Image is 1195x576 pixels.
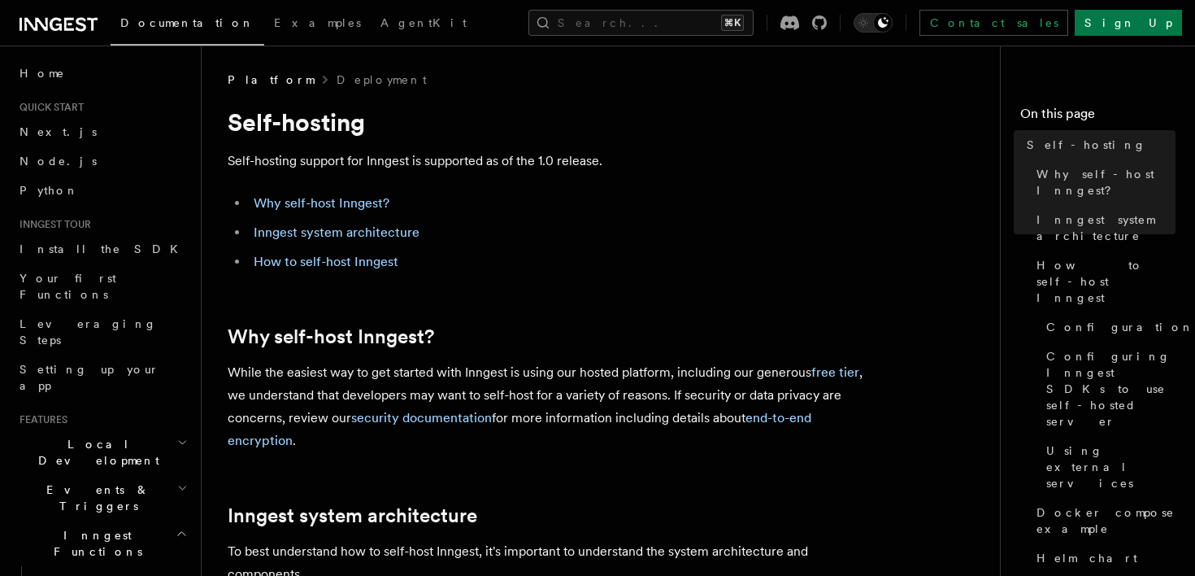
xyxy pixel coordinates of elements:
a: Why self-host Inngest? [254,195,389,211]
kbd: ⌘K [721,15,744,31]
a: Inngest system architecture [254,225,419,240]
span: Examples [274,16,361,29]
a: Sign Up [1075,10,1182,36]
a: Next.js [13,117,191,146]
a: Leveraging Steps [13,309,191,355]
span: Configuration [1046,319,1194,335]
a: Configuring Inngest SDKs to use self-hosted server [1040,342,1175,436]
a: free tier [811,364,859,380]
h1: Self-hosting [228,107,878,137]
span: Python [20,184,79,197]
a: Helm chart [1030,543,1175,573]
a: Inngest system architecture [1030,205,1175,251]
a: Configuration [1040,312,1175,342]
span: Configuring Inngest SDKs to use self-hosted server [1046,348,1175,430]
a: Setting up your app [13,355,191,400]
a: Self-hosting [1020,130,1175,159]
a: Contact sales [919,10,1068,36]
span: Helm chart [1036,550,1137,566]
a: Why self-host Inngest? [1030,159,1175,205]
a: Using external services [1040,436,1175,498]
a: Home [13,59,191,88]
span: Platform [228,72,314,88]
h4: On this page [1020,104,1175,130]
span: Why self-host Inngest? [1036,166,1175,199]
span: Inngest system architecture [1036,212,1175,244]
a: Python [13,176,191,205]
p: While the easiest way to get started with Inngest is using our hosted platform, including our gen... [228,361,878,452]
span: Docker compose example [1036,504,1175,537]
span: Documentation [120,16,254,29]
span: Setting up your app [20,363,159,392]
span: Quick start [13,101,84,114]
span: Using external services [1046,443,1175,491]
a: Install the SDK [13,234,191,264]
span: Events & Triggers [13,482,177,514]
button: Search...⌘K [528,10,754,36]
a: security documentation [351,410,492,425]
a: Why self-host Inngest? [228,325,434,348]
span: AgentKit [380,16,467,29]
button: Events & Triggers [13,475,191,521]
span: Next.js [20,125,97,138]
span: Your first Functions [20,272,116,301]
button: Inngest Functions [13,521,191,566]
span: Home [20,65,65,81]
span: Inngest tour [13,218,91,231]
a: How to self-host Inngest [254,254,398,269]
span: Node.js [20,155,97,168]
p: Self-hosting support for Inngest is supported as of the 1.0 release. [228,150,878,172]
span: Leveraging Steps [20,317,157,347]
a: How to self-host Inngest [1030,251,1175,312]
a: Documentation [111,5,264,46]
a: Inngest system architecture [228,504,477,527]
a: Your first Functions [13,264,191,309]
span: Self-hosting [1027,137,1146,153]
a: Deployment [337,72,427,88]
span: Inngest Functions [13,527,176,560]
a: Examples [264,5,371,44]
button: Local Development [13,430,191,475]
a: Node.js [13,146,191,176]
span: How to self-host Inngest [1036,257,1175,306]
a: AgentKit [371,5,476,44]
span: Local Development [13,436,177,469]
span: Install the SDK [20,242,188,255]
button: Toggle dark mode [854,13,893,33]
a: Docker compose example [1030,498,1175,543]
span: Features [13,413,67,426]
